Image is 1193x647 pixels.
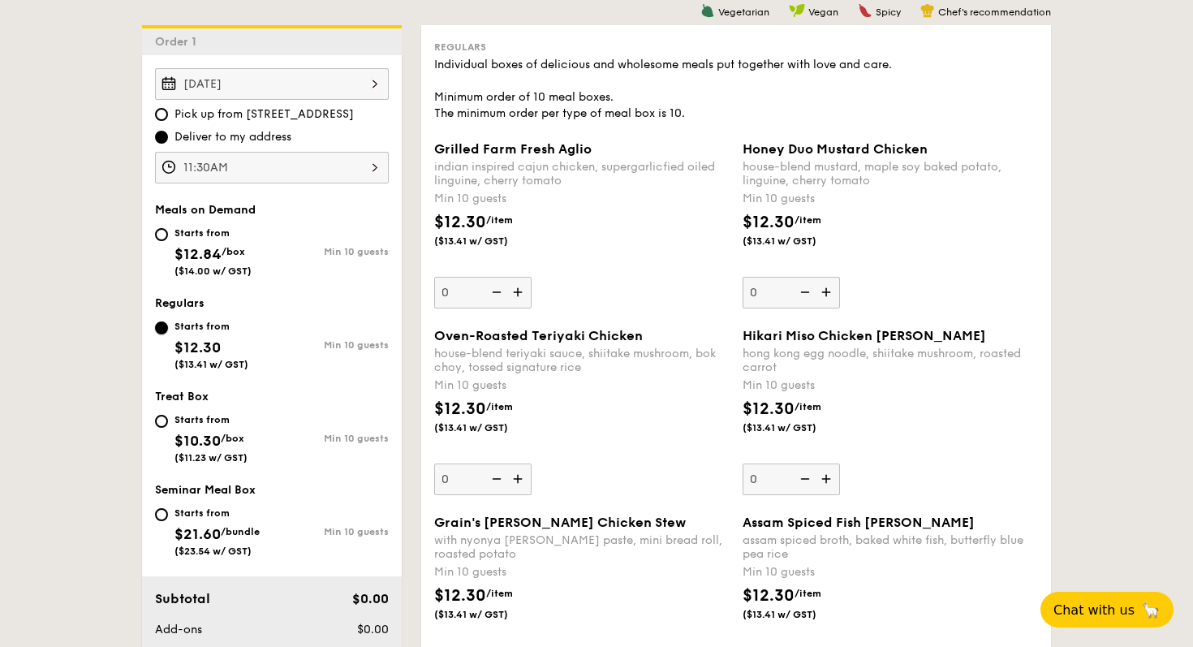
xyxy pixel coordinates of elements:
[221,526,260,537] span: /bundle
[743,191,1038,207] div: Min 10 guests
[352,591,389,606] span: $0.00
[1040,592,1174,628] button: Chat with us🦙
[718,6,769,18] span: Vegetarian
[507,277,532,308] img: icon-add.58712e84.svg
[791,464,816,494] img: icon-reduce.1d2dbef1.svg
[486,588,513,599] span: /item
[174,339,221,356] span: $12.30
[795,401,821,412] span: /item
[1053,602,1135,618] span: Chat with us
[155,321,168,334] input: Starts from$12.30($13.41 w/ GST)Min 10 guests
[816,464,840,494] img: icon-add.58712e84.svg
[221,433,244,444] span: /box
[155,131,168,144] input: Deliver to my address
[743,377,1038,394] div: Min 10 guests
[272,339,389,351] div: Min 10 guests
[434,191,730,207] div: Min 10 guests
[808,6,838,18] span: Vegan
[876,6,901,18] span: Spicy
[155,415,168,428] input: Starts from$10.30/box($11.23 w/ GST)Min 10 guests
[486,214,513,226] span: /item
[174,226,252,239] div: Starts from
[174,432,221,450] span: $10.30
[434,277,532,308] input: Grilled Farm Fresh Aglioindian inspired cajun chicken, supergarlicfied oiled linguine, cherry tom...
[743,515,975,530] span: Assam Spiced Fish [PERSON_NAME]
[795,588,821,599] span: /item
[434,608,545,621] span: ($13.41 w/ GST)
[174,129,291,145] span: Deliver to my address
[434,213,486,232] span: $12.30
[357,623,389,636] span: $0.00
[434,533,730,561] div: with nyonya [PERSON_NAME] paste, mini bread roll, roasted potato
[486,401,513,412] span: /item
[743,421,853,434] span: ($13.41 w/ GST)
[434,57,1038,122] div: Individual boxes of delicious and wholesome meals put together with love and care. Minimum order ...
[483,277,507,308] img: icon-reduce.1d2dbef1.svg
[743,328,986,343] span: Hikari Miso Chicken [PERSON_NAME]
[434,41,486,53] span: Regulars
[155,591,210,606] span: Subtotal
[434,464,532,495] input: Oven-Roasted Teriyaki Chickenhouse-blend teriyaki sauce, shiitake mushroom, bok choy, tossed sign...
[434,160,730,188] div: indian inspired cajun chicken, supergarlicfied oiled linguine, cherry tomato
[434,377,730,394] div: Min 10 guests
[272,246,389,257] div: Min 10 guests
[743,277,840,308] input: Honey Duo Mustard Chickenhouse-blend mustard, maple soy baked potato, linguine, cherry tomatoMin ...
[743,564,1038,580] div: Min 10 guests
[483,464,507,494] img: icon-reduce.1d2dbef1.svg
[434,564,730,580] div: Min 10 guests
[272,433,389,444] div: Min 10 guests
[743,586,795,606] span: $12.30
[743,141,928,157] span: Honey Duo Mustard Chicken
[743,347,1038,374] div: hong kong egg noodle, shiitake mushroom, roasted carrot
[434,328,643,343] span: Oven-Roasted Teriyaki Chicken
[743,213,795,232] span: $12.30
[155,390,209,403] span: Treat Box
[700,3,715,18] img: icon-vegetarian.fe4039eb.svg
[743,235,853,248] span: ($13.41 w/ GST)
[174,507,260,520] div: Starts from
[507,464,532,494] img: icon-add.58712e84.svg
[858,3,872,18] img: icon-spicy.37a8142b.svg
[272,526,389,537] div: Min 10 guests
[434,586,486,606] span: $12.30
[434,399,486,419] span: $12.30
[174,359,248,370] span: ($13.41 w/ GST)
[174,320,248,333] div: Starts from
[1141,601,1161,619] span: 🦙
[938,6,1051,18] span: Chef's recommendation
[434,235,545,248] span: ($13.41 w/ GST)
[174,546,252,557] span: ($23.54 w/ GST)
[434,141,592,157] span: Grilled Farm Fresh Aglio
[174,265,252,277] span: ($14.00 w/ GST)
[789,3,805,18] img: icon-vegan.f8ff3823.svg
[743,464,840,495] input: Hikari Miso Chicken [PERSON_NAME]hong kong egg noodle, shiitake mushroom, roasted carrotMin 10 gu...
[155,228,168,241] input: Starts from$12.84/box($14.00 w/ GST)Min 10 guests
[743,533,1038,561] div: assam spiced broth, baked white fish, butterfly blue pea rice
[434,421,545,434] span: ($13.41 w/ GST)
[155,203,256,217] span: Meals on Demand
[222,246,245,257] span: /box
[434,515,686,530] span: Grain's [PERSON_NAME] Chicken Stew
[174,452,248,464] span: ($11.23 w/ GST)
[174,245,222,263] span: $12.84
[743,160,1038,188] div: house-blend mustard, maple soy baked potato, linguine, cherry tomato
[920,3,935,18] img: icon-chef-hat.a58ddaea.svg
[155,296,205,310] span: Regulars
[155,483,256,497] span: Seminar Meal Box
[434,347,730,374] div: house-blend teriyaki sauce, shiitake mushroom, bok choy, tossed signature rice
[155,623,202,636] span: Add-ons
[174,413,248,426] div: Starts from
[155,108,168,121] input: Pick up from [STREET_ADDRESS]
[155,152,389,183] input: Event time
[155,508,168,521] input: Starts from$21.60/bundle($23.54 w/ GST)Min 10 guests
[743,399,795,419] span: $12.30
[174,525,221,543] span: $21.60
[155,35,203,49] span: Order 1
[791,277,816,308] img: icon-reduce.1d2dbef1.svg
[795,214,821,226] span: /item
[155,68,389,100] input: Event date
[743,608,853,621] span: ($13.41 w/ GST)
[174,106,354,123] span: Pick up from [STREET_ADDRESS]
[816,277,840,308] img: icon-add.58712e84.svg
